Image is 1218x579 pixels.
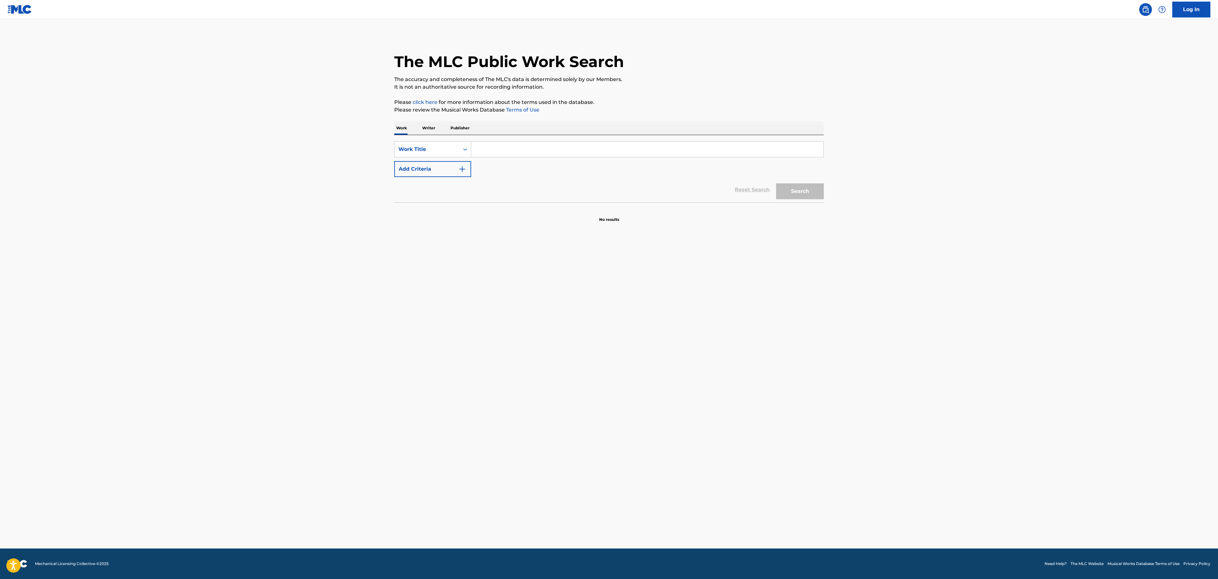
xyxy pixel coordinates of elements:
[413,99,437,105] a: click here
[1158,6,1166,13] img: help
[394,76,824,83] p: The accuracy and completeness of The MLC's data is determined solely by our Members.
[35,561,109,567] span: Mechanical Licensing Collective © 2025
[599,209,619,222] p: No results
[8,560,27,568] img: logo
[505,107,539,113] a: Terms of Use
[394,52,624,71] h1: The MLC Public Work Search
[1107,561,1180,567] a: Musical Works Database Terms of Use
[1071,561,1104,567] a: The MLC Website
[394,141,824,202] form: Search Form
[449,121,471,135] p: Publisher
[8,5,32,14] img: MLC Logo
[1156,3,1168,16] div: Help
[1172,2,1210,17] a: Log In
[1142,6,1149,13] img: search
[394,161,471,177] button: Add Criteria
[420,121,437,135] p: Writer
[394,83,824,91] p: It is not an authoritative source for recording information.
[1139,3,1152,16] a: Public Search
[394,99,824,106] p: Please for more information about the terms used in the database.
[1183,561,1210,567] a: Privacy Policy
[398,146,456,153] div: Work Title
[1045,561,1067,567] a: Need Help?
[394,121,409,135] p: Work
[394,106,824,114] p: Please review the Musical Works Database
[458,165,466,173] img: 9d2ae6d4665cec9f34b9.svg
